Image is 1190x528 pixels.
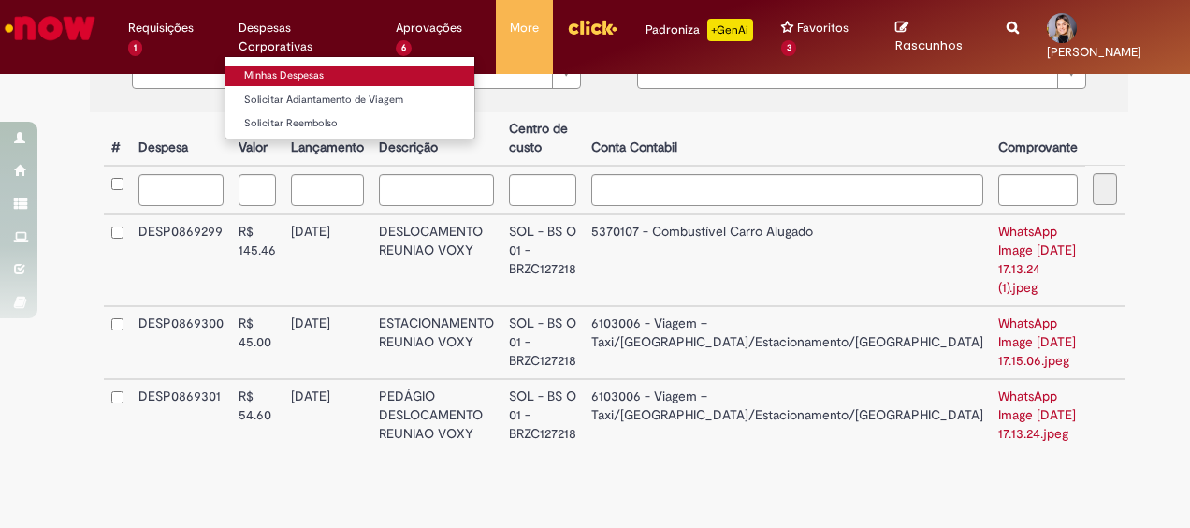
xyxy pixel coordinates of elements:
[895,20,979,54] a: Rascunhos
[131,379,231,451] td: DESP0869301
[131,112,231,166] th: Despesa
[283,306,371,379] td: [DATE]
[991,112,1085,166] th: Comprovante
[998,315,1076,369] a: WhatsApp Image [DATE] 17.15.06.jpeg
[128,40,142,56] span: 1
[646,19,753,41] div: Padroniza
[131,214,231,306] td: DESP0869299
[225,90,474,110] a: Solicitar Adiantamento de Viagem
[104,112,131,166] th: #
[2,9,98,47] img: ServiceNow
[895,37,963,54] span: Rascunhos
[225,113,474,134] a: Solicitar Reembolso
[991,214,1085,306] td: WhatsApp Image [DATE] 17.13.24 (1).jpeg
[991,306,1085,379] td: WhatsApp Image [DATE] 17.15.06.jpeg
[501,214,584,306] td: SOL - BS O 01 - BRZC127218
[371,379,501,451] td: PEDÁGIO DESLOCAMENTO REUNIAO VOXY
[396,19,462,37] span: Aprovações
[283,379,371,451] td: [DATE]
[998,388,1076,442] a: WhatsApp Image [DATE] 17.13.24.jpeg
[501,112,584,166] th: Centro de custo
[131,306,231,379] td: DESP0869300
[584,214,991,306] td: 5370107 - Combustível Carro Alugado
[1047,44,1141,60] span: [PERSON_NAME]
[991,379,1085,451] td: WhatsApp Image [DATE] 17.13.24.jpeg
[231,379,283,451] td: R$ 54.60
[283,214,371,306] td: [DATE]
[225,66,474,86] a: Minhas Despesas
[797,19,849,37] span: Favoritos
[231,306,283,379] td: R$ 45.00
[501,379,584,451] td: SOL - BS O 01 - BRZC127218
[584,379,991,451] td: 6103006 - Viagem – Taxi/[GEOGRAPHIC_DATA]/Estacionamento/[GEOGRAPHIC_DATA]
[998,223,1076,296] a: WhatsApp Image [DATE] 17.13.24 (1).jpeg
[501,306,584,379] td: SOL - BS O 01 - BRZC127218
[584,112,991,166] th: Conta Contabil
[231,214,283,306] td: R$ 145.46
[584,306,991,379] td: 6103006 - Viagem – Taxi/[GEOGRAPHIC_DATA]/Estacionamento/[GEOGRAPHIC_DATA]
[567,13,617,41] img: click_logo_yellow_360x200.png
[396,40,412,56] span: 6
[781,40,797,56] span: 3
[225,56,475,139] ul: Despesas Corporativas
[128,19,194,37] span: Requisições
[371,306,501,379] td: ESTACIONAMENTO REUNIAO VOXY
[239,19,368,56] span: Despesas Corporativas
[707,19,753,41] p: +GenAi
[371,214,501,306] td: DESLOCAMENTO REUNIAO VOXY
[510,19,539,37] span: More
